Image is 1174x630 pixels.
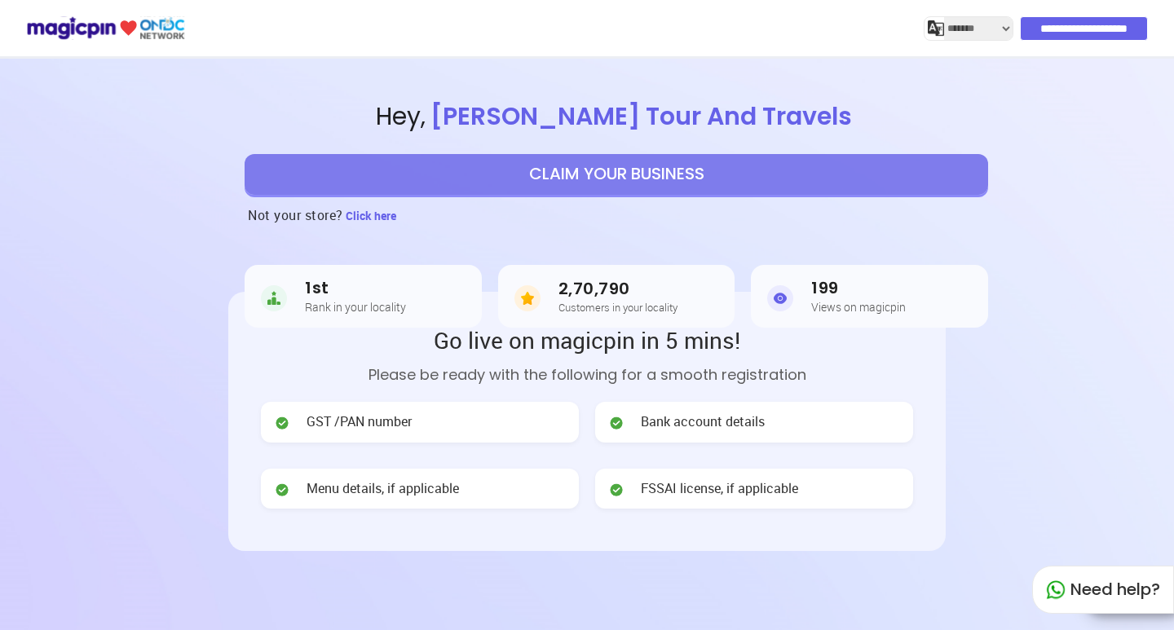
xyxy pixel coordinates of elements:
h5: Views on magicpin [811,301,906,313]
span: FSSAI license, if applicable [641,479,798,498]
img: check [274,482,290,498]
img: check [608,482,625,498]
span: Menu details, if applicable [307,479,459,498]
span: GST /PAN number [307,412,412,431]
span: Click here [346,208,396,223]
span: [PERSON_NAME] Tour And Travels [426,99,857,134]
img: Rank [261,282,287,315]
h3: 1st [305,279,406,297]
h3: Not your store? [248,195,343,236]
div: Need help? [1032,566,1174,614]
h5: Rank in your locality [305,301,406,313]
img: whatapp_green.7240e66a.svg [1046,580,1066,600]
img: j2MGCQAAAABJRU5ErkJggg== [928,20,944,37]
p: Please be ready with the following for a smooth registration [261,363,913,385]
h3: 2,70,790 [558,280,677,298]
img: Views [767,282,793,315]
button: CLAIM YOUR BUSINESS [245,154,988,195]
h5: Customers in your locality [558,302,677,313]
h3: 199 [811,279,906,297]
img: check [608,415,625,431]
span: Hey , [59,99,1174,134]
span: Bank account details [641,412,765,431]
img: Customers [514,282,541,315]
img: check [274,415,290,431]
h2: Go live on magicpin in 5 mins! [261,324,913,355]
img: ondc-logo-new-small.8a59708e.svg [26,14,185,42]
